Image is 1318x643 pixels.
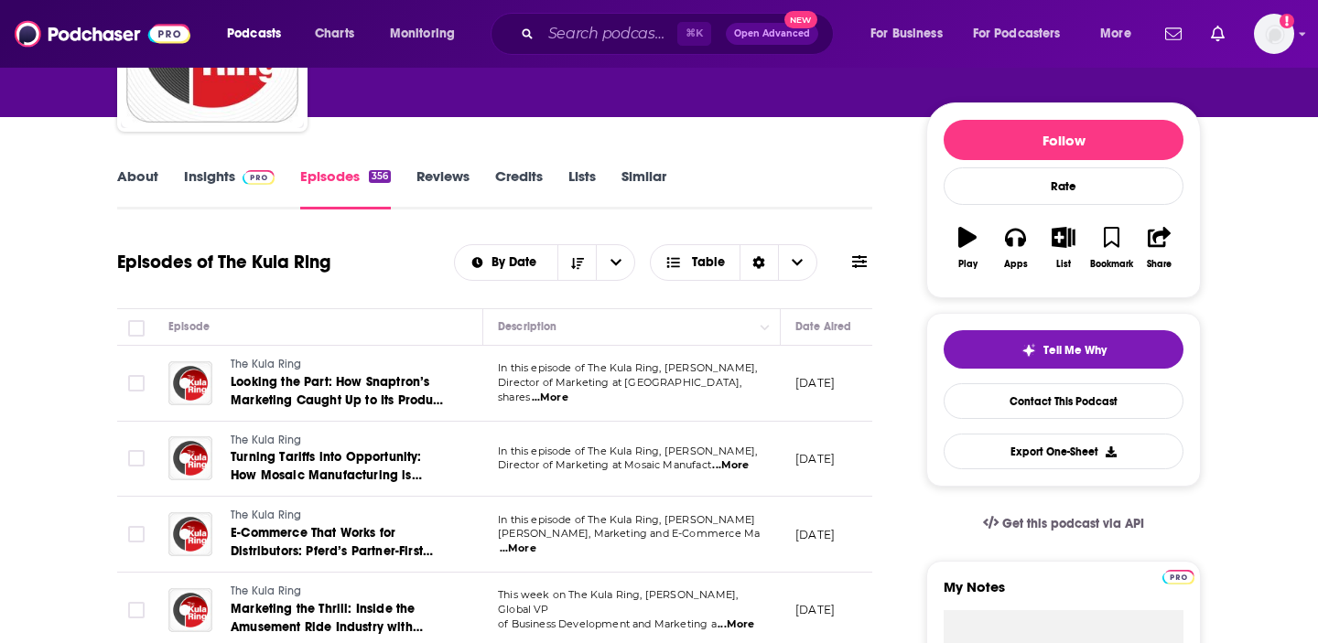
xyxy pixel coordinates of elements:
[1204,18,1232,49] a: Show notifications dropdown
[231,584,301,597] span: The Kula Ring
[498,316,556,338] div: Description
[944,578,1183,610] label: My Notes
[858,19,966,48] button: open menu
[621,167,666,209] a: Similar
[596,245,634,280] button: open menu
[1254,14,1294,54] img: User Profile
[1087,215,1135,281] button: Bookmark
[454,244,636,281] h2: Choose List sort
[315,21,354,47] span: Charts
[1280,14,1294,28] svg: Add a profile image
[973,21,1061,47] span: For Podcasters
[231,600,450,637] a: Marketing the Thrill: Inside the Amusement Ride Industry with [PERSON_NAME]
[377,19,479,48] button: open menu
[498,588,738,616] span: This week on The Kula Ring, [PERSON_NAME], Global VP
[1040,215,1087,281] button: List
[795,602,835,617] p: [DATE]
[740,245,778,280] div: Sort Direction
[231,508,450,524] a: The Kula Ring
[557,245,596,280] button: Sort Direction
[231,448,450,485] a: Turning Tariffs into Opportunity: How Mosaic Manufacturing is Developing Trust in a Volatile Climate
[1254,14,1294,54] span: Logged in as JamesRod2024
[795,527,835,542] p: [DATE]
[795,316,851,338] div: Date Aired
[498,527,760,540] span: [PERSON_NAME], Marketing and E-Commerce Ma
[390,21,455,47] span: Monitoring
[1087,19,1154,48] button: open menu
[944,434,1183,469] button: Export One-Sheet
[944,215,991,281] button: Play
[231,433,450,449] a: The Kula Ring
[231,374,445,426] span: Looking the Part: How Snaptron’s Marketing Caught Up to Its Product Leadership
[944,330,1183,369] button: tell me why sparkleTell Me Why
[568,167,596,209] a: Lists
[541,19,677,48] input: Search podcasts, credits, & more...
[944,383,1183,419] a: Contact This Podcast
[498,445,757,457] span: In this episode of The Kula Ring, [PERSON_NAME],
[718,617,754,632] span: ...More
[692,256,725,269] span: Table
[650,244,817,281] button: Choose View
[231,357,450,373] a: The Kula Ring
[991,215,1039,281] button: Apps
[498,458,711,471] span: Director of Marketing at Mosaic Manufact
[734,29,810,38] span: Open Advanced
[416,167,470,209] a: Reviews
[961,19,1087,48] button: open menu
[726,23,818,45] button: Open AdvancedNew
[1002,516,1144,531] span: Get this podcast via API
[1056,259,1071,270] div: List
[128,602,145,618] span: Toggle select row
[231,509,301,521] span: The Kula Ring
[784,11,817,28] span: New
[495,167,543,209] a: Credits
[677,22,711,46] span: ⌘ K
[498,617,717,630] span: of Business Development and Marketing a
[532,391,568,405] span: ...More
[795,451,835,466] p: [DATE]
[1090,259,1133,270] div: Bookmark
[1136,215,1183,281] button: Share
[117,251,330,273] h1: Episodes of The Kula Ring
[1254,14,1294,54] button: Show profile menu
[168,316,210,338] div: Episode
[498,361,757,374] span: In this episode of The Kula Ring, [PERSON_NAME],
[231,449,422,520] span: Turning Tariffs into Opportunity: How Mosaic Manufacturing is Developing Trust in a Volatile Climate
[184,167,275,209] a: InsightsPodchaser Pro
[15,16,190,51] img: Podchaser - Follow, Share and Rate Podcasts
[128,450,145,466] span: Toggle select row
[128,526,145,542] span: Toggle select row
[712,458,749,473] span: ...More
[498,513,755,526] span: In this episode of The Kula Ring, [PERSON_NAME]
[455,256,558,269] button: open menu
[1004,259,1028,270] div: Apps
[117,167,158,209] a: About
[944,120,1183,160] button: Follow
[227,21,281,47] span: Podcasts
[1043,343,1107,358] span: Tell Me Why
[944,167,1183,205] div: Rate
[1162,570,1194,584] img: Podchaser Pro
[1147,259,1172,270] div: Share
[231,525,433,577] span: E-Commerce That Works for Distributors: Pferd’s Partner-First Approach
[498,376,741,403] span: Director of Marketing at [GEOGRAPHIC_DATA], shares
[795,375,835,391] p: [DATE]
[754,316,776,338] button: Column Actions
[968,501,1159,546] a: Get this podcast via API
[1100,21,1131,47] span: More
[958,259,978,270] div: Play
[231,434,301,446] span: The Kula Ring
[1162,567,1194,584] a: Pro website
[508,13,851,55] div: Search podcasts, credits, & more...
[231,524,450,561] a: E-Commerce That Works for Distributors: Pferd’s Partner-First Approach
[243,170,275,185] img: Podchaser Pro
[500,541,536,556] span: ...More
[870,21,943,47] span: For Business
[300,167,391,209] a: Episodes356
[231,584,450,600] a: The Kula Ring
[128,375,145,391] span: Toggle select row
[303,19,365,48] a: Charts
[492,256,543,269] span: By Date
